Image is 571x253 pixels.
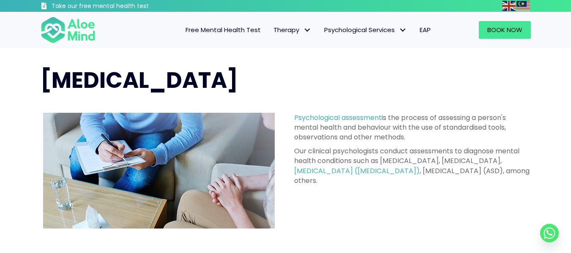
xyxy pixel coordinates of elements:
p: Our clinical psychologists conduct assessments to diagnose mental health conditions such as [MEDI... [294,146,531,185]
img: Aloe mind Logo [41,16,96,44]
h3: Take our free mental health test [52,2,194,11]
img: ms [516,1,530,11]
span: [MEDICAL_DATA] [41,65,238,95]
span: Psychological Services [324,25,407,34]
span: EAP [420,25,431,34]
a: English [502,1,516,11]
a: [MEDICAL_DATA] ([MEDICAL_DATA]) [294,166,420,176]
a: Whatsapp [540,224,559,242]
nav: Menu [107,21,437,39]
img: psychological assessment [43,113,275,229]
a: Malay [516,1,531,11]
p: is the process of assessing a person's mental health and behaviour with the use of standardised t... [294,113,531,142]
span: Psychological Services: submenu [397,24,409,36]
span: Therapy [273,25,311,34]
span: Free Mental Health Test [186,25,261,34]
img: en [502,1,516,11]
a: Take our free mental health test [41,2,194,12]
a: Psychological assessment [294,113,382,122]
span: Book Now [487,25,522,34]
a: Psychological ServicesPsychological Services: submenu [318,21,413,39]
span: Therapy: submenu [301,24,314,36]
a: EAP [413,21,437,39]
a: Book Now [479,21,531,39]
a: TherapyTherapy: submenu [267,21,318,39]
a: Free Mental Health Test [179,21,267,39]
